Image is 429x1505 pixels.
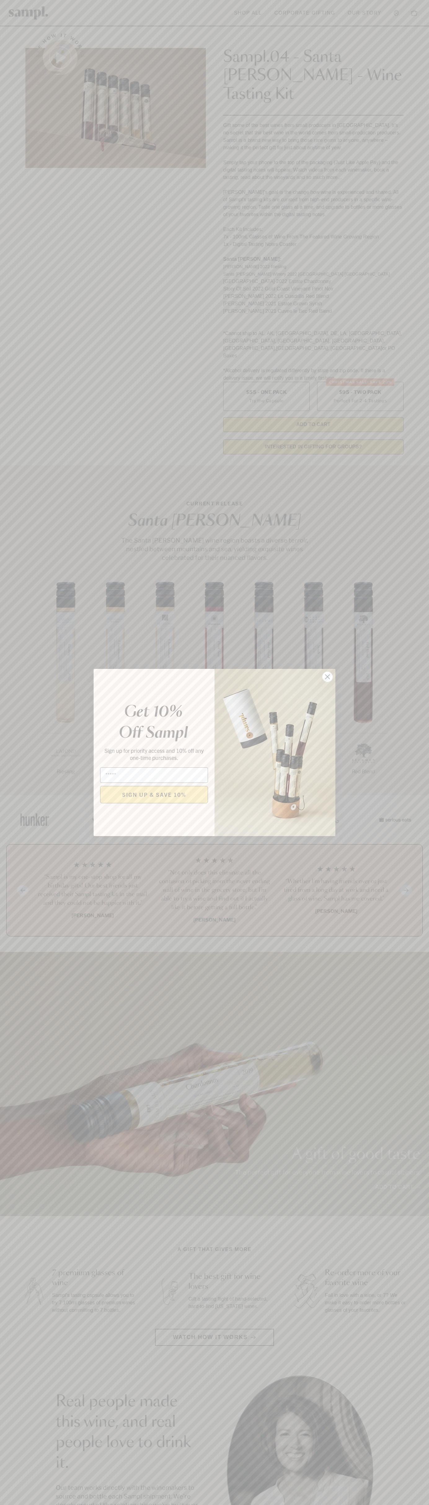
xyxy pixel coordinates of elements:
em: Get 10% Off Sampl [119,705,188,741]
input: Email [100,767,208,783]
span: Sign up for priority access and 10% off any one-time purchases. [104,747,204,761]
button: Close dialog [322,671,333,682]
img: 96933287-25a1-481a-a6d8-4dd623390dc6.png [214,669,335,836]
button: SIGN UP & SAVE 10% [100,786,208,803]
